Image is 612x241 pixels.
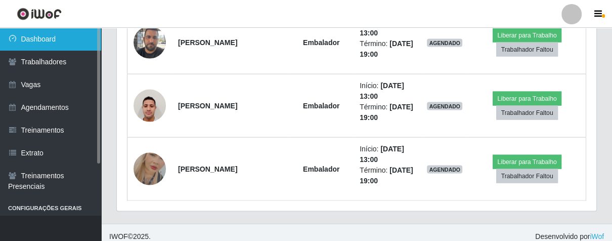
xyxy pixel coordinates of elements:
button: Trabalhador Faltou [496,169,557,183]
button: Trabalhador Faltou [496,43,557,57]
span: IWOF [109,232,128,240]
button: Liberar para Trabalho [493,28,561,43]
li: Término: [360,165,415,186]
strong: [PERSON_NAME] [178,102,237,110]
button: Liberar para Trabalho [493,155,561,169]
span: AGENDADO [427,166,462,174]
button: Trabalhador Faltou [496,106,557,120]
a: iWof [590,232,604,240]
li: Início: [360,17,415,38]
span: AGENDADO [427,39,462,47]
strong: Embalador [303,38,339,47]
img: 1749045235898.jpeg [134,84,166,127]
li: Término: [360,102,415,123]
strong: [PERSON_NAME] [178,38,237,47]
button: Liberar para Trabalho [493,92,561,106]
time: [DATE] 13:00 [360,145,404,164]
strong: [PERSON_NAME] [178,165,237,173]
img: 1738426207114.jpeg [134,21,166,64]
time: [DATE] 13:00 [360,82,404,100]
span: AGENDADO [427,102,462,110]
img: CoreUI Logo [17,8,62,20]
strong: Embalador [303,165,339,173]
img: 1756495513119.jpeg [134,140,166,198]
strong: Embalador [303,102,339,110]
li: Início: [360,144,415,165]
li: Início: [360,81,415,102]
li: Término: [360,38,415,60]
